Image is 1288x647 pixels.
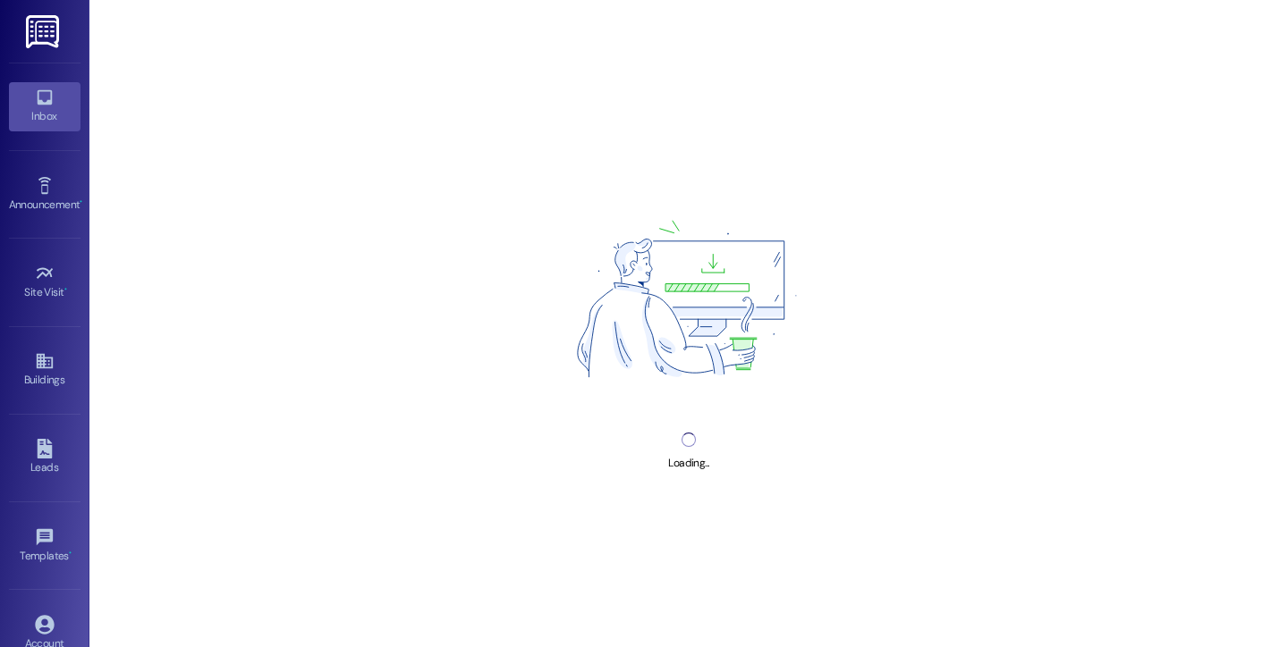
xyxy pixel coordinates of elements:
[668,454,708,473] div: Loading...
[9,82,80,130] a: Inbox
[9,346,80,394] a: Buildings
[80,196,82,208] span: •
[69,547,72,559] span: •
[26,15,63,48] img: ResiDesk Logo
[9,433,80,482] a: Leads
[9,522,80,570] a: Templates •
[9,258,80,307] a: Site Visit •
[64,283,67,296] span: •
